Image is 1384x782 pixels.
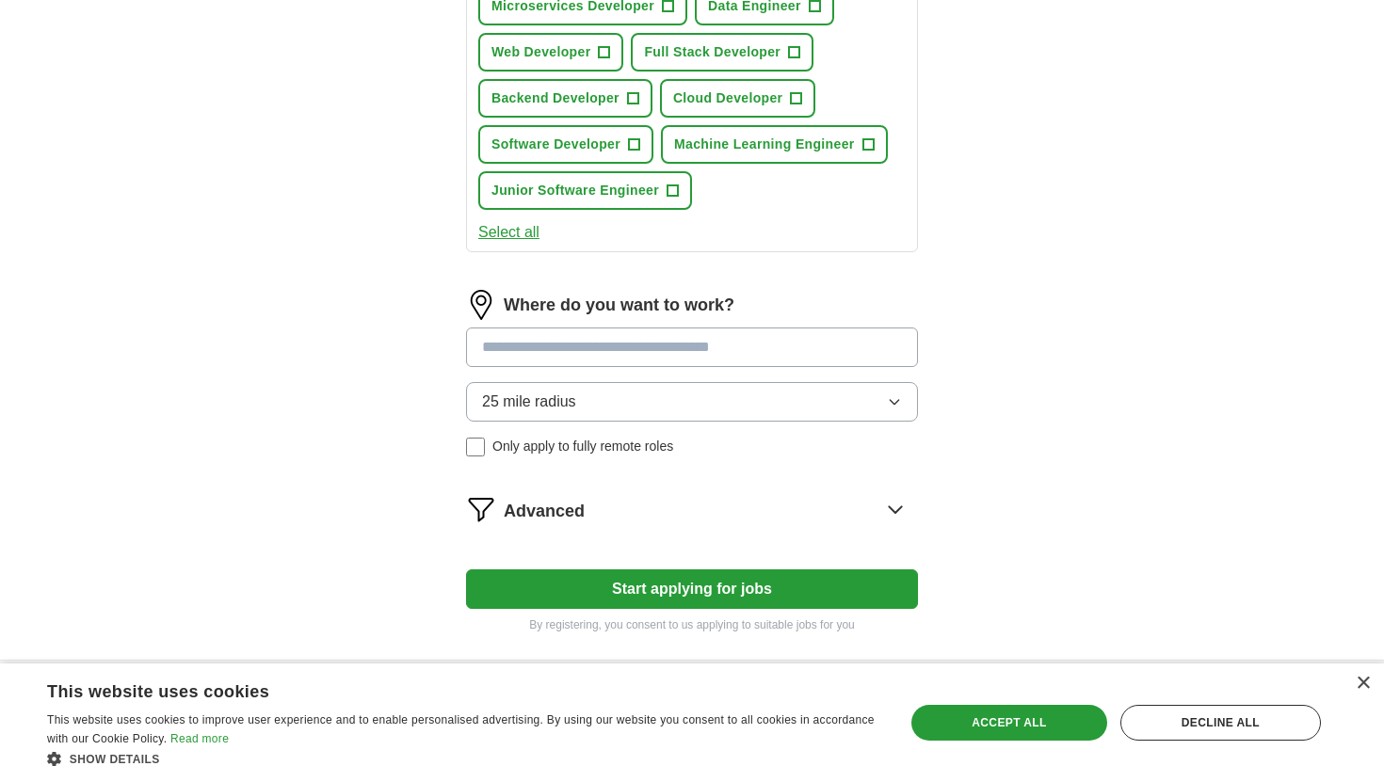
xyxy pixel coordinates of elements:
span: Advanced [504,499,585,524]
span: Software Developer [491,135,620,154]
button: Web Developer [478,33,623,72]
span: Machine Learning Engineer [674,135,855,154]
label: Where do you want to work? [504,293,734,318]
button: 25 mile radius [466,382,918,422]
button: Junior Software Engineer [478,171,692,210]
span: Show details [70,753,160,766]
button: Cloud Developer [660,79,816,118]
span: Only apply to fully remote roles [492,437,673,456]
span: Junior Software Engineer [491,181,659,200]
span: 25 mile radius [482,391,576,413]
button: Software Developer [478,125,653,164]
img: location.png [466,290,496,320]
h4: Country selection [986,661,1279,713]
span: Full Stack Developer [644,42,781,62]
button: Start applying for jobs [466,569,918,609]
button: Select all [478,221,539,244]
div: Show details [47,749,879,768]
span: Backend Developer [491,88,620,108]
div: Decline all [1120,705,1321,741]
span: Web Developer [491,42,590,62]
div: Accept all [911,705,1107,741]
button: Full Stack Developer [631,33,813,72]
button: Backend Developer [478,79,652,118]
a: Read more, opens a new window [170,732,229,745]
span: This website uses cookies to improve user experience and to enable personalised advertising. By u... [47,713,875,745]
span: Cloud Developer [673,88,783,108]
button: Machine Learning Engineer [661,125,888,164]
img: filter [466,494,496,524]
p: By registering, you consent to us applying to suitable jobs for you [466,616,918,633]
div: This website uses cookies [47,675,832,703]
input: Only apply to fully remote roles [466,438,485,456]
div: Close [1356,677,1370,691]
